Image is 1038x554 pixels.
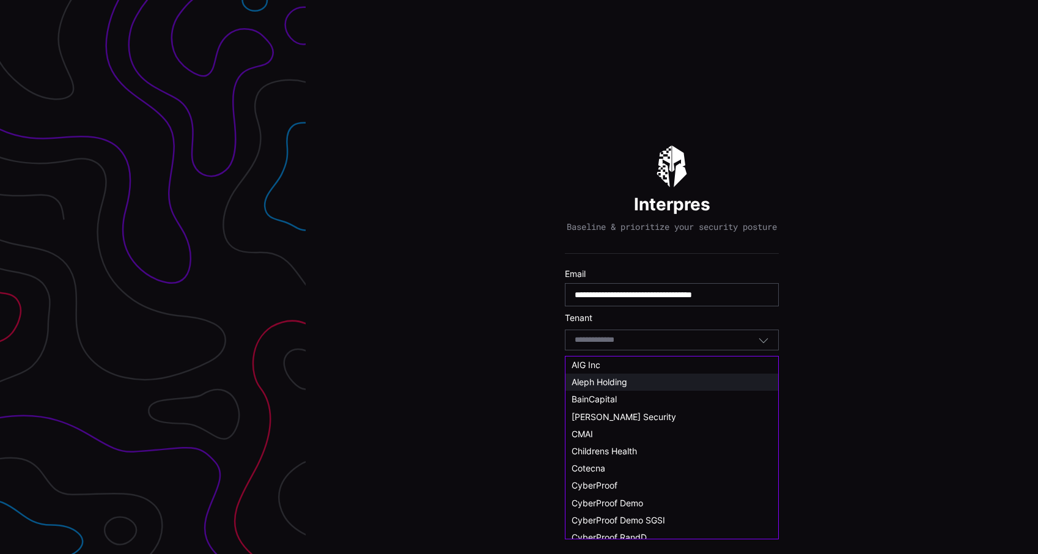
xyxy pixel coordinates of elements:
[572,480,617,490] span: CyberProof
[634,193,710,215] h1: Interpres
[567,221,777,232] p: Baseline & prioritize your security posture
[572,394,617,404] span: BainCapital
[572,412,676,422] span: [PERSON_NAME] Security
[565,312,779,323] label: Tenant
[572,429,593,439] span: CMAI
[565,268,779,279] label: Email
[572,463,605,473] span: Cotecna
[758,334,769,345] button: Toggle options menu
[572,498,643,508] span: CyberProof Demo
[572,515,665,525] span: CyberProof Demo SGSI
[572,377,627,387] span: Aleph Holding
[572,360,600,370] span: AIG Inc
[572,532,647,542] span: CyberProof RandD
[572,446,637,456] span: Childrens Health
